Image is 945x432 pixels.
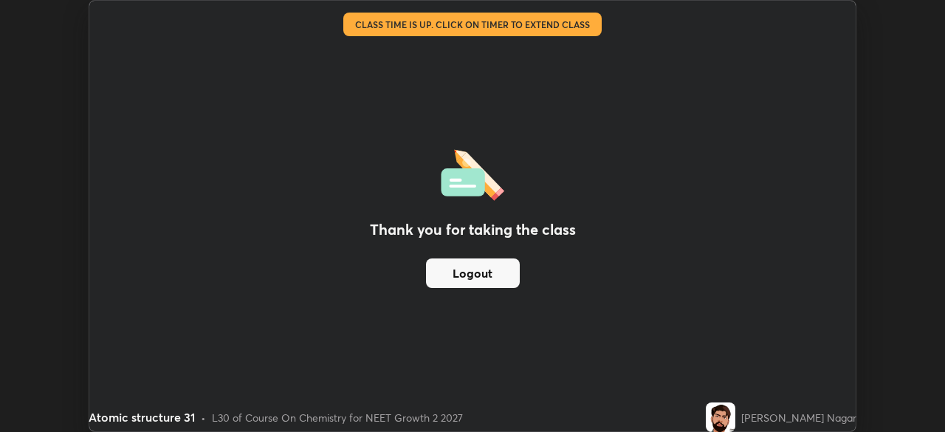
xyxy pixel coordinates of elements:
[706,402,735,432] img: 8a6df0ca86aa4bafae21e328bd8b9af3.jpg
[370,219,576,241] h2: Thank you for taking the class
[201,410,206,425] div: •
[212,410,463,425] div: L30 of Course On Chemistry for NEET Growth 2 2027
[741,410,856,425] div: [PERSON_NAME] Nagar
[89,408,195,426] div: Atomic structure 31
[426,258,520,288] button: Logout
[441,145,504,201] img: offlineFeedback.1438e8b3.svg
